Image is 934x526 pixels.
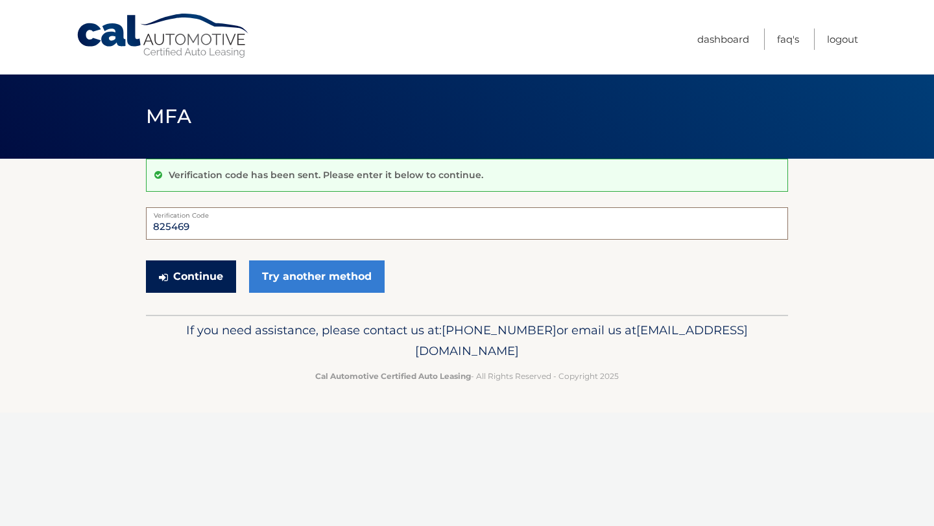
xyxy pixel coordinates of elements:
[169,169,483,181] p: Verification code has been sent. Please enter it below to continue.
[146,260,236,293] button: Continue
[827,29,858,50] a: Logout
[154,369,780,383] p: - All Rights Reserved - Copyright 2025
[146,104,191,128] span: MFA
[442,323,557,337] span: [PHONE_NUMBER]
[777,29,799,50] a: FAQ's
[154,320,780,361] p: If you need assistance, please contact us at: or email us at
[697,29,749,50] a: Dashboard
[146,207,788,240] input: Verification Code
[315,371,471,381] strong: Cal Automotive Certified Auto Leasing
[249,260,385,293] a: Try another method
[76,13,251,59] a: Cal Automotive
[146,207,788,218] label: Verification Code
[415,323,748,358] span: [EMAIL_ADDRESS][DOMAIN_NAME]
